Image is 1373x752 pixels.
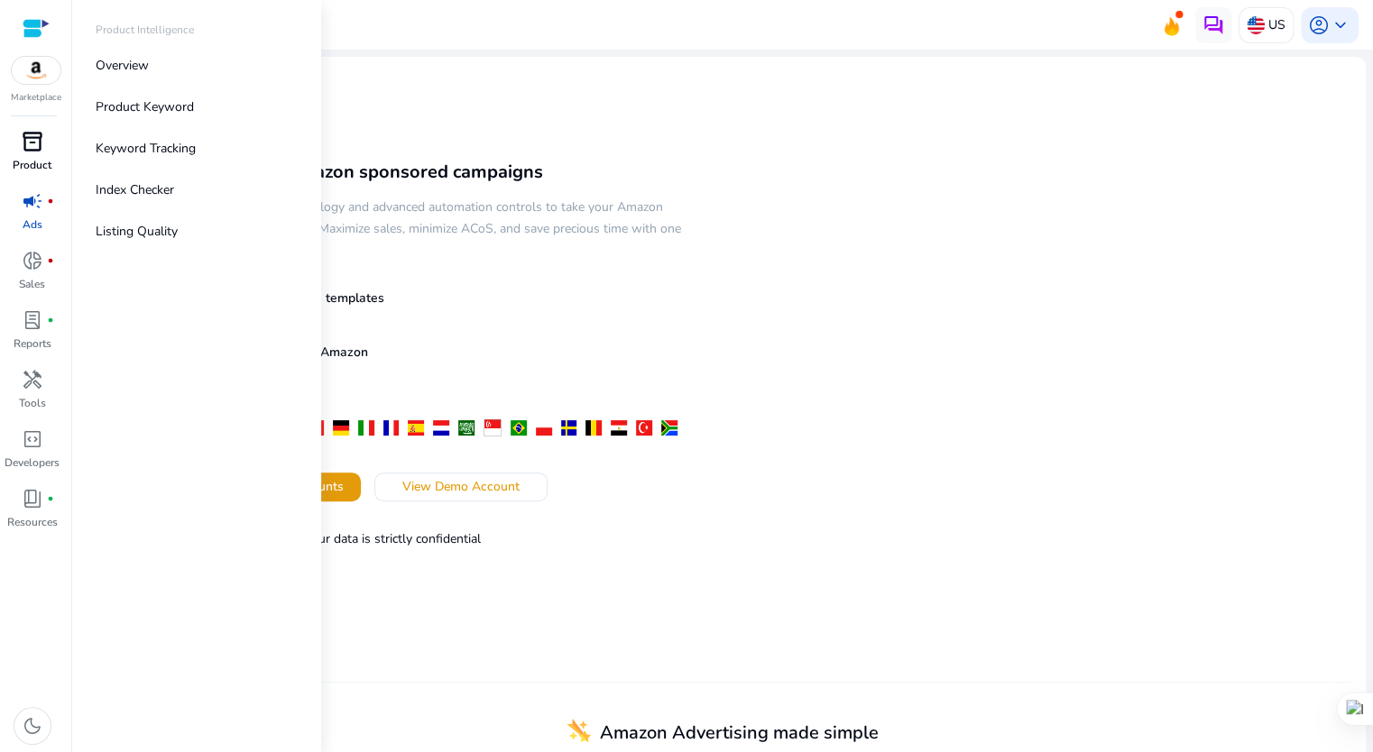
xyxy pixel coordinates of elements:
p: Ads [23,216,42,233]
img: amazon.svg [12,57,60,84]
span: fiber_manual_record [47,257,54,264]
span: book_4 [22,488,43,509]
p: Product [13,157,51,173]
p: Listing Quality [96,222,178,241]
p: Reports [14,335,51,352]
img: us.svg [1247,16,1265,34]
p: US [1268,9,1285,41]
span: donut_small [22,250,43,271]
p: Keyword Tracking [96,139,196,158]
p: Approved by [130,568,686,587]
span: account_circle [1308,14,1330,36]
span: inventory_2 [22,131,43,152]
p: Marketplace [11,91,61,105]
p: Product Intelligence [96,22,194,38]
h3: Supercharge your Amazon sponsored campaigns [130,161,686,183]
p: Tools [19,395,46,411]
p: Overview [96,56,149,75]
span: View Demo Account [402,477,520,496]
p: Sales [19,276,45,292]
p: Index Checker [96,180,174,199]
span: handyman [22,369,43,390]
h4: We support all Amazon geographies: [130,385,686,413]
span: fiber_manual_record [47,495,54,502]
span: keyboard_arrow_down [1330,14,1351,36]
span: campaign [22,190,43,212]
p: Product Keyword [96,97,194,116]
span: fiber_manual_record [47,197,54,205]
button: View Demo Account [374,472,548,501]
span: fiber_manual_record [47,316,54,324]
p: Developers [5,454,60,471]
p: Our Privacy Policy ensures your data is strictly confidential [130,528,686,550]
span: lab_profile [22,309,43,331]
span: dark_mode [22,715,43,737]
h5: Leverage machine learning technology and advanced automation controls to take your Amazon PPC cam... [130,197,686,261]
p: Resources [7,514,58,530]
span: Amazon Advertising made simple [600,720,879,745]
span: code_blocks [22,428,43,450]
